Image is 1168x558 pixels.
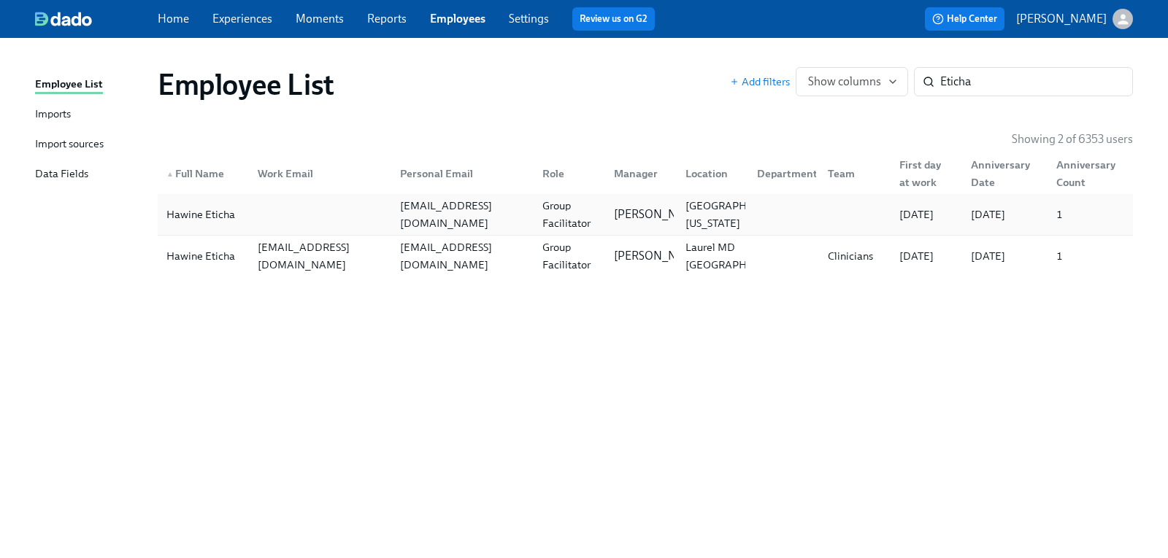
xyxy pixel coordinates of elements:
div: Anniversary Date [965,156,1045,191]
div: Anniversary Date [959,159,1045,188]
img: dado [35,12,92,26]
div: Import sources [35,136,104,154]
p: Showing 2 of 6353 users [1012,131,1133,147]
a: Imports [35,106,146,124]
p: [PERSON_NAME] [614,206,704,222]
div: Team [816,159,888,188]
a: Hawine Eticha[EMAIL_ADDRESS][DOMAIN_NAME][EMAIL_ADDRESS][DOMAIN_NAME]Group Facilitator[PERSON_NAM... [158,236,1133,276]
button: Review us on G2 [572,7,655,31]
span: Show columns [808,74,896,89]
div: Team [822,165,888,182]
a: Hawine Eticha[EMAIL_ADDRESS][DOMAIN_NAME]Group Facilitator[PERSON_NAME][GEOGRAPHIC_DATA], [US_STA... [158,194,1133,236]
div: Imports [35,106,71,124]
div: [DATE] [894,247,959,265]
div: First day at work [894,156,959,191]
span: Help Center [932,12,997,26]
div: [DATE] [894,206,959,223]
div: Personal Email [388,159,531,188]
div: Clinicians [822,247,888,265]
input: Search by name [940,67,1133,96]
div: ▲Full Name [161,159,246,188]
div: Full Name [161,165,246,182]
div: Location [674,159,745,188]
div: Group Facilitator [537,197,602,232]
div: Anniversary Count [1050,156,1130,191]
div: Hawine Eticha[EMAIL_ADDRESS][DOMAIN_NAME]Group Facilitator[PERSON_NAME][GEOGRAPHIC_DATA], [US_STA... [158,194,1133,235]
div: Employee List [35,76,103,94]
div: Department [751,165,823,182]
p: [PERSON_NAME] [1016,11,1107,27]
div: Department [745,159,817,188]
div: Group Facilitator [537,239,602,274]
div: First day at work [888,159,959,188]
div: [GEOGRAPHIC_DATA], [US_STATE] [680,197,802,232]
div: Personal Email [394,165,531,182]
button: Add filters [730,74,790,89]
a: Experiences [212,12,272,26]
a: Home [158,12,189,26]
a: Employee List [35,76,146,94]
div: Manager [608,165,674,182]
div: Work Email [252,165,388,182]
div: [EMAIL_ADDRESS][DOMAIN_NAME] [394,197,531,232]
button: Show columns [796,67,908,96]
div: Laurel MD [GEOGRAPHIC_DATA] [680,239,799,274]
div: Location [680,165,745,182]
a: Moments [296,12,344,26]
a: Data Fields [35,166,146,184]
div: Role [537,165,602,182]
button: Help Center [925,7,1004,31]
button: [PERSON_NAME] [1016,9,1133,29]
p: [PERSON_NAME] [614,248,704,264]
div: Hawine Eticha [161,247,246,265]
div: 1 [1050,206,1130,223]
div: [DATE] [965,247,1045,265]
a: Employees [430,12,485,26]
a: Review us on G2 [580,12,648,26]
div: Hawine Eticha [161,206,241,223]
div: [DATE] [965,206,1045,223]
div: Manager [602,159,674,188]
div: Role [531,159,602,188]
div: 1 [1050,247,1130,265]
h1: Employee List [158,67,334,102]
div: Work Email [246,159,388,188]
a: Reports [367,12,407,26]
div: [EMAIL_ADDRESS][DOMAIN_NAME] [252,239,388,274]
a: Import sources [35,136,146,154]
a: dado [35,12,158,26]
div: [EMAIL_ADDRESS][DOMAIN_NAME] [394,239,531,274]
a: Settings [509,12,549,26]
div: Anniversary Count [1045,159,1130,188]
span: ▲ [166,171,174,178]
div: Data Fields [35,166,88,184]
